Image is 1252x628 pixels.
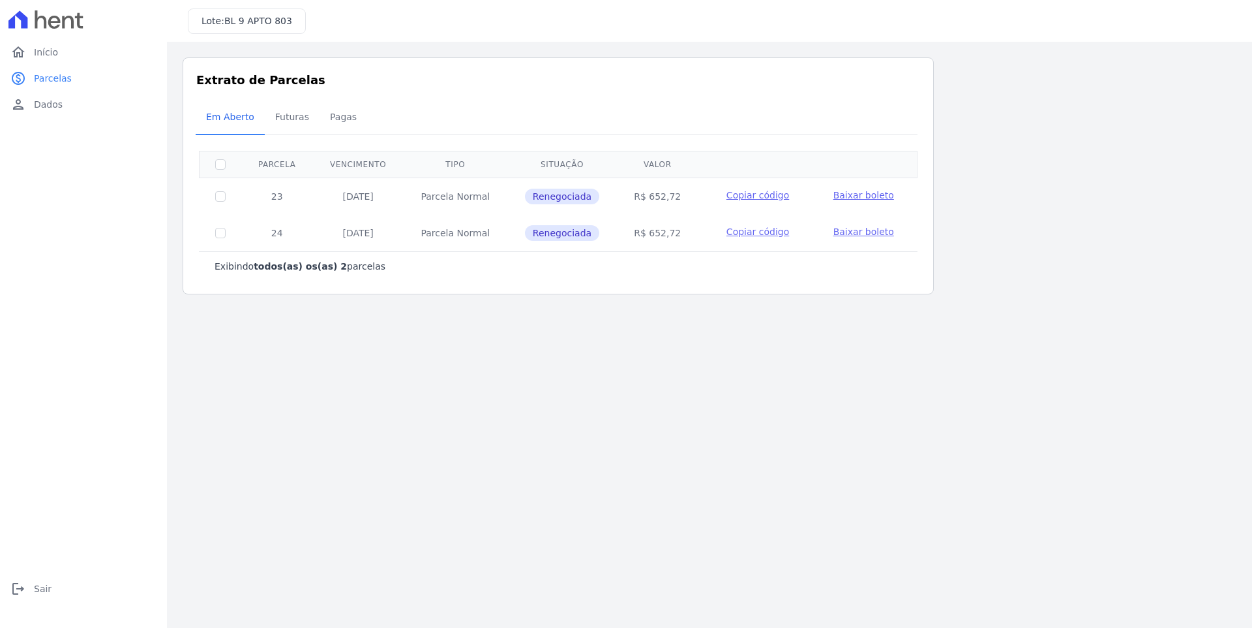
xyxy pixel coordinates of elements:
[507,151,617,178] th: Situação
[265,101,320,135] a: Futuras
[34,46,58,59] span: Início
[34,72,72,85] span: Parcelas
[196,71,920,89] h3: Extrato de Parcelas
[241,178,313,215] td: 23
[713,225,801,238] button: Copiar código
[617,151,698,178] th: Valor
[5,91,162,118] a: personDados
[267,104,317,130] span: Futuras
[201,14,292,28] h3: Lote:
[5,576,162,602] a: logoutSair
[241,151,313,178] th: Parcela
[196,101,265,135] a: Em Aberto
[215,260,385,273] p: Exibindo parcelas
[726,190,789,200] span: Copiar código
[525,225,599,241] span: Renegociada
[5,39,162,65] a: homeInício
[833,190,894,200] span: Baixar boleto
[313,215,404,251] td: [DATE]
[726,227,789,237] span: Copiar código
[224,16,292,26] span: BL 9 APTO 803
[404,151,507,178] th: Tipo
[404,178,507,215] td: Parcela Normal
[34,582,52,595] span: Sair
[525,189,599,204] span: Renegociada
[833,189,894,202] a: Baixar boleto
[10,97,26,112] i: person
[833,227,894,237] span: Baixar boleto
[10,581,26,597] i: logout
[313,151,404,178] th: Vencimento
[34,98,63,111] span: Dados
[313,178,404,215] td: [DATE]
[404,215,507,251] td: Parcela Normal
[322,104,365,130] span: Pagas
[5,65,162,91] a: paidParcelas
[833,225,894,238] a: Baixar boleto
[241,215,313,251] td: 24
[713,189,801,202] button: Copiar código
[617,178,698,215] td: R$ 652,72
[617,215,698,251] td: R$ 652,72
[198,104,262,130] span: Em Aberto
[10,44,26,60] i: home
[254,261,347,272] b: todos(as) os(as) 2
[10,71,26,86] i: paid
[320,101,367,135] a: Pagas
